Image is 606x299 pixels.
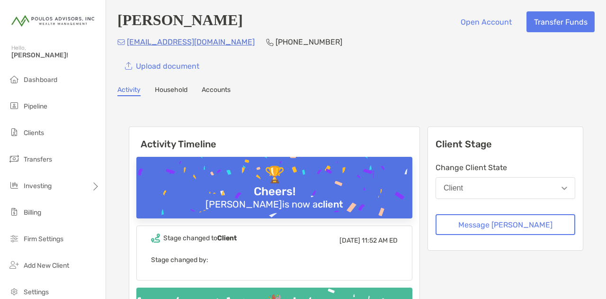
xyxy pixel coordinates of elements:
[250,185,299,199] div: Cheers!
[11,4,94,38] img: Zoe Logo
[9,73,20,85] img: dashboard icon
[261,165,288,185] div: 🏆
[266,38,274,46] img: Phone Icon
[24,102,47,110] span: Pipeline
[202,86,231,96] a: Accounts
[444,184,463,192] div: Client
[9,180,20,191] img: investing icon
[561,187,567,190] img: Open dropdown arrow
[9,206,20,217] img: billing icon
[9,100,20,111] img: pipeline icon
[339,236,360,245] span: [DATE]
[217,234,237,242] b: Client
[11,51,100,59] span: [PERSON_NAME]!
[24,129,44,137] span: Clients
[276,36,342,48] p: [PHONE_NUMBER]
[24,155,52,163] span: Transfers
[526,11,595,32] button: Transfer Funds
[117,55,206,76] a: Upload document
[151,234,160,243] img: Event icon
[129,127,419,150] h6: Activity Timeline
[24,208,41,217] span: Billing
[453,11,519,32] button: Open Account
[9,259,20,271] img: add_new_client icon
[117,39,125,45] img: Email Icon
[202,199,347,210] div: [PERSON_NAME] is now a
[9,286,20,297] img: settings icon
[24,76,57,84] span: Dashboard
[9,233,20,244] img: firm-settings icon
[362,236,398,245] span: 11:52 AM ED
[24,288,49,296] span: Settings
[24,182,52,190] span: Investing
[151,254,398,266] p: Stage changed by:
[436,138,575,150] p: Client Stage
[436,214,575,235] button: Message [PERSON_NAME]
[117,11,243,32] h4: [PERSON_NAME]
[125,62,132,70] img: button icon
[436,177,575,199] button: Client
[117,86,141,96] a: Activity
[163,234,237,242] div: Stage changed to
[9,127,20,138] img: clients icon
[127,36,255,48] p: [EMAIL_ADDRESS][DOMAIN_NAME]
[24,262,69,270] span: Add New Client
[318,199,343,210] b: client
[436,162,575,173] p: Change Client State
[155,86,187,96] a: Household
[24,235,63,243] span: Firm Settings
[9,153,20,164] img: transfers icon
